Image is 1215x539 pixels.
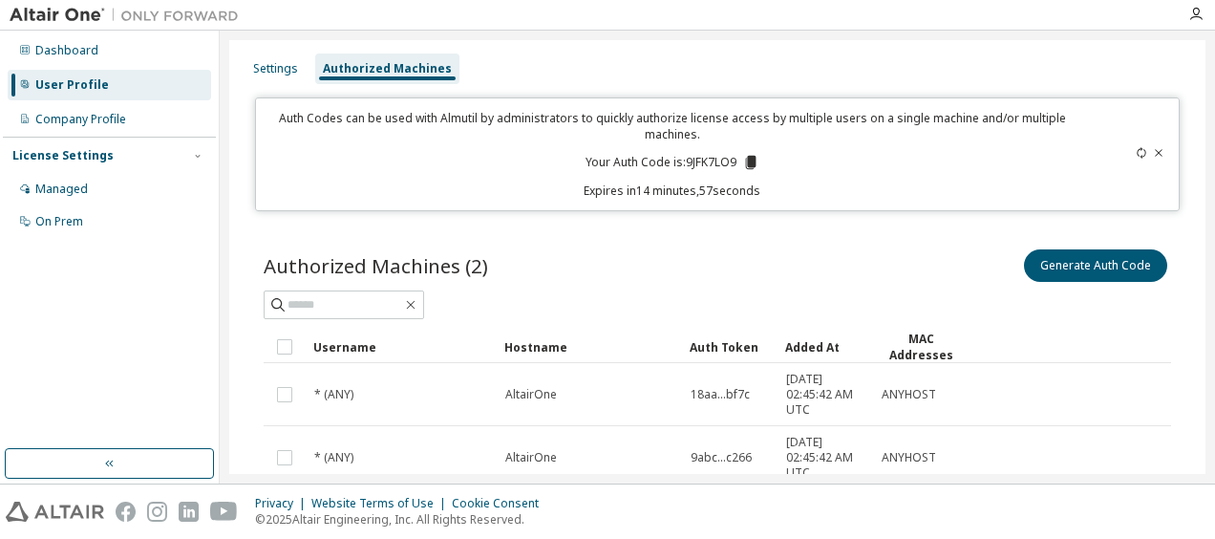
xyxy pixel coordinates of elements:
[35,77,109,93] div: User Profile
[12,148,114,163] div: License Settings
[691,387,750,402] span: 18aa...bf7c
[35,112,126,127] div: Company Profile
[179,502,199,522] img: linkedin.svg
[264,252,488,279] span: Authorized Machines (2)
[691,450,752,465] span: 9abc...c266
[35,214,83,229] div: On Prem
[255,496,311,511] div: Privacy
[586,154,759,171] p: Your Auth Code is: 9JFK7LO9
[253,61,298,76] div: Settings
[786,435,864,481] span: [DATE] 02:45:42 AM UTC
[147,502,167,522] img: instagram.svg
[882,387,936,402] span: ANYHOST
[505,450,557,465] span: AltairOne
[881,331,961,363] div: MAC Addresses
[267,183,1077,199] p: Expires in 14 minutes, 57 seconds
[313,332,489,362] div: Username
[323,61,452,76] div: Authorized Machines
[452,496,550,511] div: Cookie Consent
[1024,249,1167,282] button: Generate Auth Code
[314,387,353,402] span: * (ANY)
[314,450,353,465] span: * (ANY)
[267,110,1077,142] p: Auth Codes can be used with Almutil by administrators to quickly authorize license access by mult...
[690,332,770,362] div: Auth Token
[116,502,136,522] img: facebook.svg
[35,182,88,197] div: Managed
[35,43,98,58] div: Dashboard
[505,387,557,402] span: AltairOne
[785,332,865,362] div: Added At
[882,450,936,465] span: ANYHOST
[255,511,550,528] p: © 2025 Altair Engineering, Inc. All Rights Reserved.
[10,6,248,25] img: Altair One
[210,502,238,522] img: youtube.svg
[504,332,674,362] div: Hostname
[311,496,452,511] div: Website Terms of Use
[786,372,864,418] span: [DATE] 02:45:42 AM UTC
[6,502,104,522] img: altair_logo.svg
